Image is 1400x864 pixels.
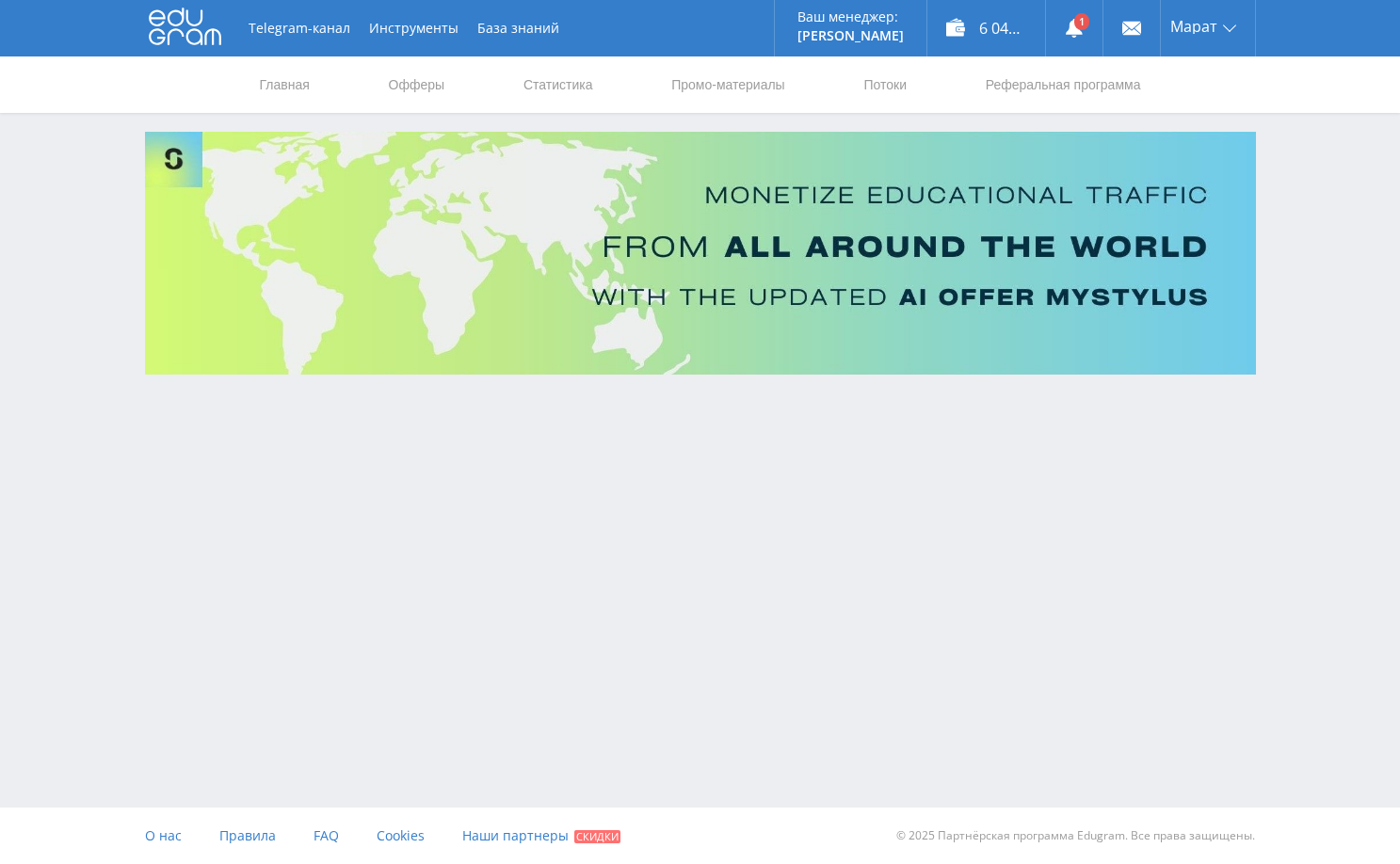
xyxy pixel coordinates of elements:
a: О нас [145,808,182,864]
a: Потоки [861,56,909,113]
a: Реферальная программа [984,56,1143,113]
p: [PERSON_NAME] [797,28,904,43]
a: Наши партнеры Скидки [462,808,620,864]
span: Правила [219,826,276,844]
span: Наши партнеры [462,826,569,844]
a: Статистика [522,56,595,113]
span: Скидки [574,830,620,843]
p: Ваш менеджер: [797,9,904,24]
span: Cookies [377,826,425,844]
span: FAQ [314,826,339,844]
img: Banner [145,132,1256,375]
a: Главная [258,56,312,113]
a: Правила [219,808,276,864]
a: FAQ [314,808,339,864]
a: Промо-материалы [669,56,786,113]
a: Cookies [377,808,425,864]
span: Марат [1170,19,1217,34]
a: Офферы [387,56,447,113]
div: © 2025 Партнёрская программа Edugram. Все права защищены. [709,808,1255,864]
span: О нас [145,826,182,844]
